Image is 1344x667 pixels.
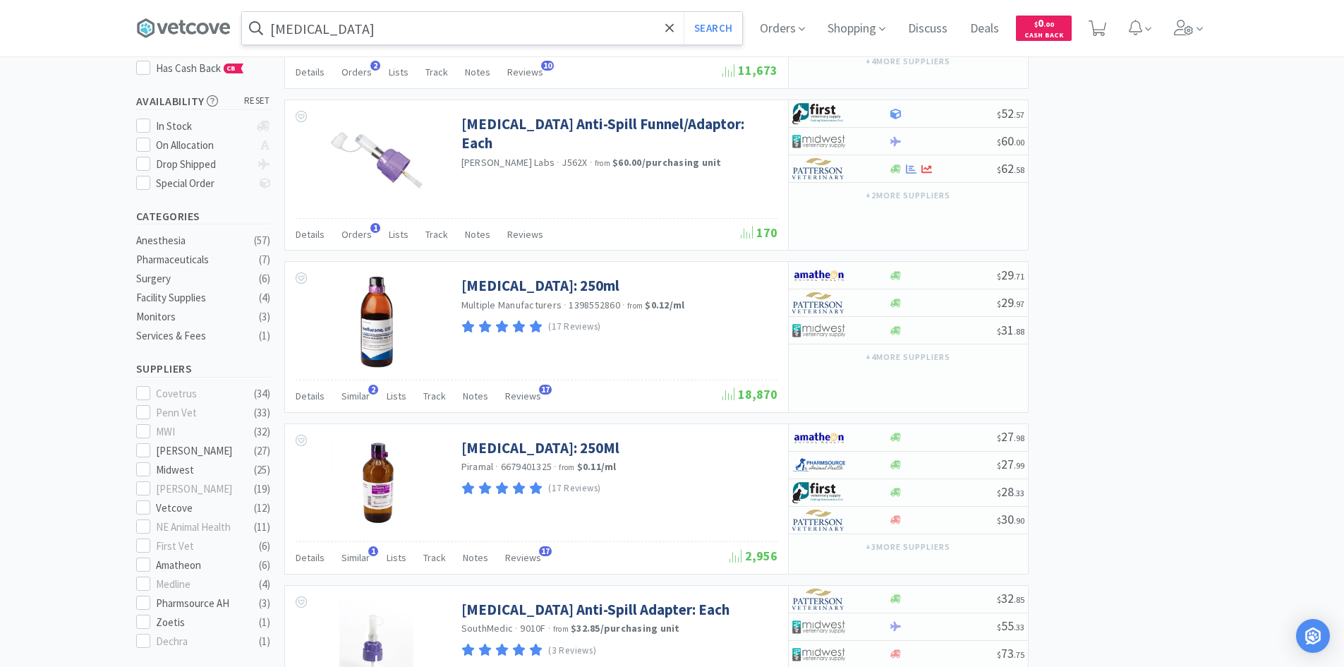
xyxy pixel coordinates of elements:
img: 4dd14cff54a648ac9e977f0c5da9bc2e_5.png [792,131,845,152]
button: +4more suppliers [859,347,957,367]
div: ( 33 ) [254,404,270,421]
span: Details [296,551,325,564]
div: Pharmsource AH [156,595,243,612]
strong: $0.12 / ml [645,299,684,311]
span: . 99 [1014,460,1024,471]
div: NE Animal Health [156,519,243,536]
div: MWI [156,423,243,440]
span: 9010F [520,622,545,635]
span: 2,956 [729,548,777,564]
div: ( 7 ) [259,251,270,268]
div: First Vet [156,538,243,555]
span: Orders [341,228,372,241]
div: Facility Supplies [136,289,250,306]
img: 67d67680309e4a0bb49a5ff0391dcc42_6.png [792,103,845,124]
button: Search [684,12,742,44]
div: ( 6 ) [259,557,270,574]
span: Details [296,66,325,78]
span: 10 [541,61,554,71]
span: Notes [465,228,490,241]
img: f5e969b455434c6296c6d81ef179fa71_3.png [792,292,845,313]
span: Track [425,66,448,78]
div: Amatheon [156,557,243,574]
span: Lists [387,551,406,564]
span: Details [296,390,325,402]
span: . 98 [1014,433,1024,443]
span: 27 [997,456,1024,472]
span: Reviews [505,390,541,402]
div: ( 3 ) [259,308,270,325]
span: Has Cash Back [156,61,244,75]
span: 0 [1034,16,1054,30]
img: 164e4d20970347d6a58c3738a0913b90_173900.jpeg [331,438,423,530]
span: . 71 [1014,271,1024,282]
div: Pharmaceuticals [136,251,250,268]
span: reset [244,94,270,109]
span: . 57 [1014,109,1024,120]
div: ( 25 ) [254,462,270,479]
div: ( 11 ) [254,519,270,536]
p: (17 Reviews) [548,481,601,496]
div: Monitors [136,308,250,325]
span: 32 [997,590,1024,606]
a: Piramal [461,460,494,473]
span: · [515,622,518,635]
span: 18,870 [722,386,777,402]
span: Reviews [507,228,543,241]
img: f5e969b455434c6296c6d81ef179fa71_3.png [792,158,845,179]
div: Services & Fees [136,328,250,344]
a: [MEDICAL_DATA] Anti-Spill Funnel/Adaptor: Each [461,114,774,153]
span: . 33 [1014,488,1024,498]
span: Notes [465,66,490,78]
a: [MEDICAL_DATA]: 250ml [461,276,619,295]
span: Cash Back [1024,32,1063,41]
span: Track [423,551,446,564]
span: 6679401325 [501,460,552,473]
span: $ [997,299,1001,309]
span: Details [296,228,325,241]
span: 170 [741,224,777,241]
div: ( 6 ) [259,270,270,287]
div: [PERSON_NAME] [156,481,243,498]
div: Anesthesia [136,232,250,249]
a: SouthMedic [461,622,514,635]
div: In Stock [156,118,250,135]
div: ( 34 ) [254,385,270,402]
div: Drop Shipped [156,156,250,173]
div: Midwest [156,462,243,479]
div: ( 19 ) [254,481,270,498]
span: Notes [463,551,488,564]
input: Search by item, sku, manufacturer, ingredient, size... [242,12,742,44]
span: · [564,299,567,311]
div: ( 1 ) [259,328,270,344]
span: . 97 [1014,299,1024,309]
img: 4dd14cff54a648ac9e977f0c5da9bc2e_5.png [792,644,845,665]
a: [MEDICAL_DATA] Anti-Spill Adapter: Each [461,600,729,619]
p: (3 Reviews) [548,644,596,659]
span: 17 [539,385,552,395]
div: Zoetis [156,614,243,631]
div: [PERSON_NAME] [156,443,243,459]
span: $ [997,109,1001,120]
span: 60 [997,133,1024,149]
span: 17 [539,546,552,556]
span: 62 [997,160,1024,176]
a: Deals [964,23,1005,35]
span: Lists [389,66,408,78]
div: Penn Vet [156,404,243,421]
div: On Allocation [156,137,250,154]
span: from [627,301,643,311]
span: from [595,158,610,168]
span: 29 [997,294,1024,311]
span: $ [997,271,1001,282]
img: 5beadb7e2f7e4878adb4bf354db1d16d_196384.jpeg [331,114,423,206]
span: 1398552860 [569,299,620,311]
span: Notes [463,390,488,402]
span: Similar [341,390,370,402]
div: ( 1 ) [259,633,270,650]
img: f5e969b455434c6296c6d81ef179fa71_3.png [792,589,845,610]
span: Orders [341,66,372,78]
span: Track [425,228,448,241]
button: +3more suppliers [859,537,957,557]
img: f5e969b455434c6296c6d81ef179fa71_3.png [792,510,845,531]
